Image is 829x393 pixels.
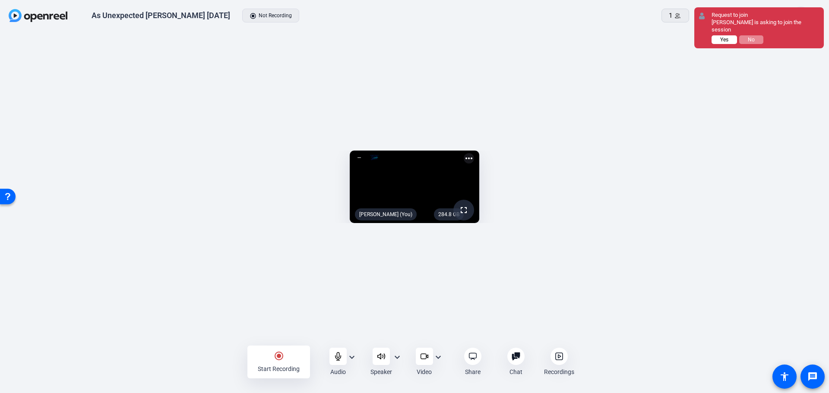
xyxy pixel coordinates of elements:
[712,19,820,34] div: [PERSON_NAME] is asking to join the session
[661,9,689,22] button: 1
[464,153,474,163] mat-icon: more_horiz
[9,9,67,22] img: OpenReel logo
[369,153,380,162] img: logo
[392,352,402,362] mat-icon: expand_more
[739,35,763,44] button: No
[347,352,357,362] mat-icon: expand_more
[720,37,728,43] span: Yes
[274,351,284,361] mat-icon: radio_button_checked
[669,11,672,21] span: 1
[417,368,432,376] div: Video
[433,352,443,362] mat-icon: expand_more
[330,368,346,376] div: Audio
[712,35,737,44] button: Yes
[792,6,810,25] div: SM
[370,368,392,376] div: Speaker
[92,10,230,21] div: As Unexpected [PERSON_NAME] [DATE]
[748,37,755,43] span: No
[258,365,300,373] div: Start Recording
[807,371,818,382] mat-icon: message
[355,208,417,220] div: [PERSON_NAME] (You)
[712,12,820,19] div: Request to join
[465,368,481,376] div: Share
[509,368,522,376] div: Chat
[459,205,469,215] mat-icon: fullscreen
[434,208,464,220] div: 284.8 GB
[779,371,790,382] mat-icon: accessibility
[544,368,574,376] div: Recordings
